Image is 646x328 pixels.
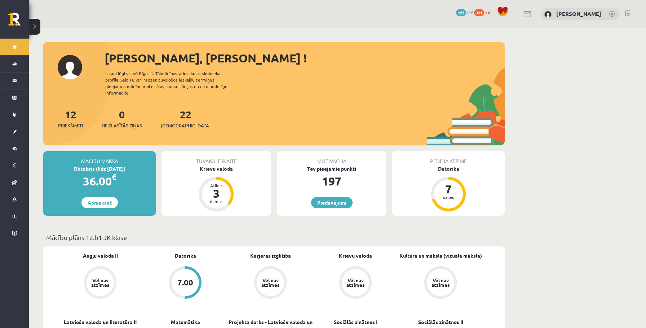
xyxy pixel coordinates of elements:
[392,165,505,213] a: Datorika 7 balles
[175,252,196,259] a: Datorika
[467,9,473,15] span: mP
[260,278,280,287] div: Vēl nav atzīmes
[313,266,398,300] a: Vēl nav atzīmes
[161,108,211,129] a: 22[DEMOGRAPHIC_DATA]
[474,9,484,16] span: 311
[556,10,601,17] a: [PERSON_NAME]
[339,252,372,259] a: Krievu valoda
[171,318,200,326] a: Matemātika
[161,151,271,165] div: Tuvākā ieskaite
[456,9,466,16] span: 197
[345,278,366,287] div: Vēl nav atzīmes
[102,108,142,129] a: 0Neizlasītās ziņas
[90,278,110,287] div: Vēl nav atzīmes
[58,108,83,129] a: 12Priekšmeti
[205,183,227,188] div: Atlicis
[205,188,227,199] div: 3
[43,172,156,190] div: 36.00
[161,122,211,129] span: [DEMOGRAPHIC_DATA]
[46,232,502,242] p: Mācību plāns 12.b1 JK klase
[177,279,193,287] div: 7.00
[334,318,377,326] a: Sociālās zinātnes I
[143,266,228,300] a: 7.00
[43,151,156,165] div: Mācību maksa
[430,278,451,287] div: Vēl nav atzīmes
[112,172,116,182] span: €
[398,266,483,300] a: Vēl nav atzīmes
[105,70,240,96] div: Laipni lūgts savā Rīgas 1. Tālmācības vidusskolas skolnieka profilā. Šeit Tu vari redzēt tuvojošo...
[277,151,386,165] div: Motivācija
[205,199,227,204] div: dienas
[83,252,118,259] a: Angļu valoda II
[81,197,118,208] a: Apmaksāt
[250,252,291,259] a: Karjeras izglītība
[392,151,505,165] div: Pēdējā atzīme
[277,165,386,172] div: Tev pieejamie punkti
[277,172,386,190] div: 197
[392,165,505,172] div: Datorika
[102,122,142,129] span: Neizlasītās ziņas
[438,183,459,195] div: 7
[161,165,271,213] a: Krievu valoda Atlicis 3 dienas
[438,195,459,199] div: balles
[58,266,143,300] a: Vēl nav atzīmes
[474,9,494,15] a: 311 xp
[399,252,482,259] a: Kultūra un māksla (vizuālā māksla)
[456,9,473,15] a: 197 mP
[544,11,552,18] img: Madars Fiļencovs
[418,318,463,326] a: Sociālās zinātnes II
[311,197,353,208] a: Piedāvājumi
[64,318,137,326] a: Latviešu valoda un literatūra II
[161,165,271,172] div: Krievu valoda
[485,9,490,15] span: xp
[8,13,29,31] a: Rīgas 1. Tālmācības vidusskola
[58,122,83,129] span: Priekšmeti
[43,165,156,172] div: Oktobris (līdz [DATE])
[228,266,313,300] a: Vēl nav atzīmes
[105,49,505,67] div: [PERSON_NAME], [PERSON_NAME] !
